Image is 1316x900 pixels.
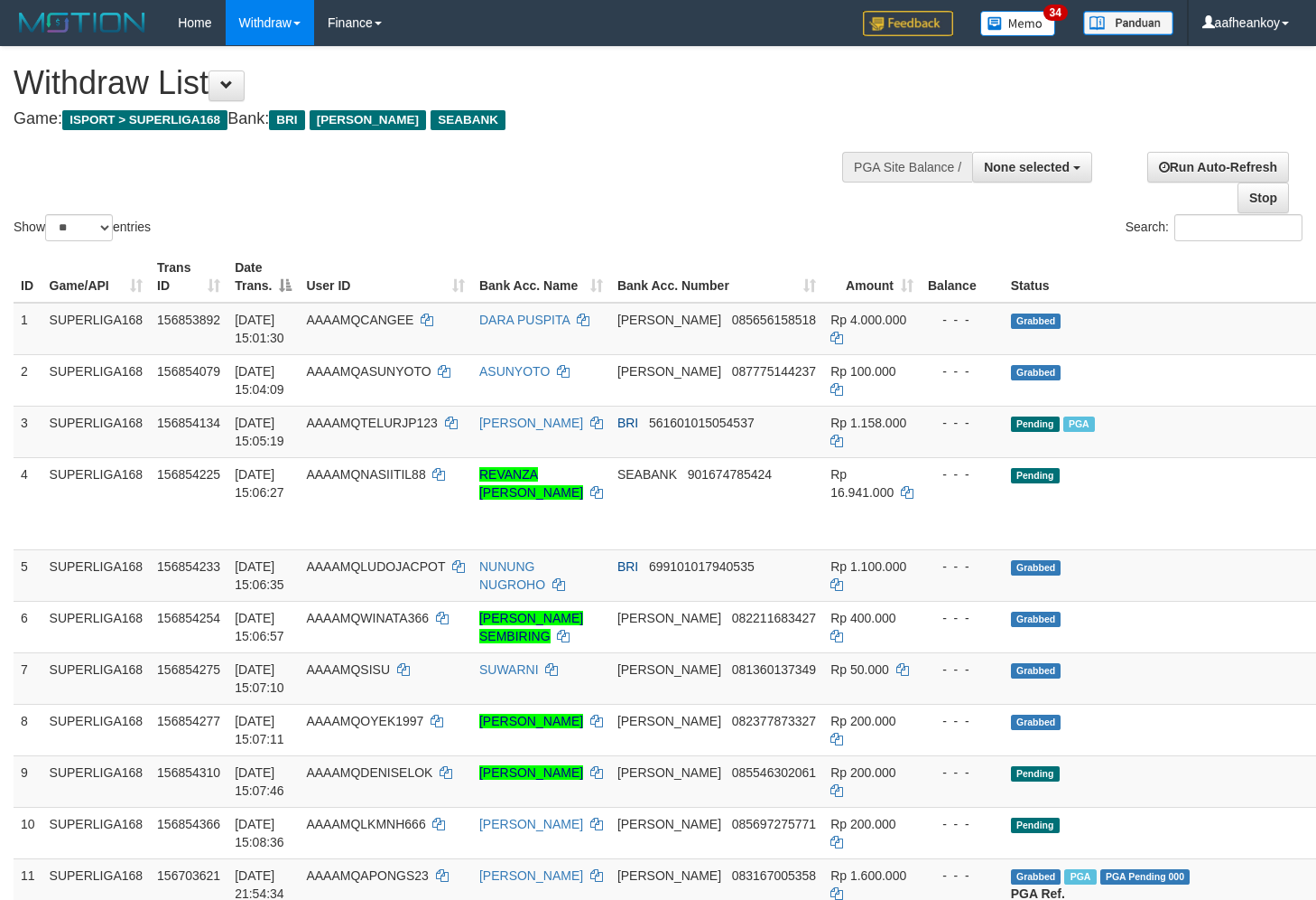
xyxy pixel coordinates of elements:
[42,652,151,704] td: SUPERLIGA168
[732,868,816,883] span: Copy 083167005358 to clipboard
[1083,11,1173,35] img: panduan.png
[42,807,151,858] td: SUPERLIGA168
[1011,468,1060,483] span: Pending
[830,313,906,327] span: Rp 4.000.000
[972,152,1092,183] button: None selected
[980,11,1056,36] img: Button%20Memo.svg
[830,817,895,831] span: Rp 200.000
[235,313,284,345] span: [DATE] 15:01:30
[306,765,432,780] span: AAAAMQDENISELOK
[235,714,284,746] span: [DATE] 15:07:11
[1147,152,1289,183] a: Run Auto-Refresh
[928,311,996,329] div: - - -
[157,467,220,482] span: 156854225
[306,416,438,430] span: AAAAMQTELURJP123
[1011,715,1061,730] span: Grabbed
[235,559,284,592] span: [DATE] 15:06:35
[14,303,42,355] td: 1
[984,160,1070,174] span: None selected
[732,662,816,677] span: Copy 081360137349 to clipboard
[1064,869,1096,885] span: Marked by aafchhiseyha
[306,313,413,327] span: AAAAMQCANGEE
[14,406,42,457] td: 3
[157,765,220,780] span: 156854310
[14,251,42,303] th: ID
[235,467,284,500] span: [DATE] 15:06:27
[1011,560,1061,576] span: Grabbed
[928,764,996,782] div: - - -
[1011,818,1060,833] span: Pending
[830,467,894,500] span: Rp 16.941.000
[928,362,996,380] div: - - -
[42,549,151,601] td: SUPERLIGA168
[732,765,816,780] span: Copy 085546302061 to clipboard
[617,662,721,677] span: [PERSON_NAME]
[227,251,299,303] th: Date Trans.: activate to sort column descending
[928,558,996,576] div: - - -
[732,611,816,625] span: Copy 082211683427 to clipboard
[830,714,895,728] span: Rp 200.000
[823,251,921,303] th: Amount: activate to sort column ascending
[617,313,721,327] span: [PERSON_NAME]
[928,465,996,483] div: - - -
[617,868,721,883] span: [PERSON_NAME]
[14,214,151,241] label: Show entries
[479,559,545,592] a: NUNUNG NUGROHO
[830,364,895,379] span: Rp 100.000
[1043,5,1068,21] span: 34
[479,416,583,430] a: [PERSON_NAME]
[157,611,220,625] span: 156854254
[479,868,583,883] a: [PERSON_NAME]
[42,354,151,406] td: SUPERLIGA168
[42,303,151,355] td: SUPERLIGA168
[235,662,284,695] span: [DATE] 15:07:10
[235,611,284,643] span: [DATE] 15:06:57
[1063,417,1095,432] span: Marked by aafsengchandara
[157,559,220,574] span: 156854233
[928,712,996,730] div: - - -
[842,152,972,183] div: PGA Site Balance /
[14,755,42,807] td: 9
[830,662,889,677] span: Rp 50.000
[14,457,42,549] td: 4
[617,714,721,728] span: [PERSON_NAME]
[14,704,42,755] td: 8
[617,817,721,831] span: [PERSON_NAME]
[157,868,220,883] span: 156703621
[479,817,583,831] a: [PERSON_NAME]
[235,416,284,448] span: [DATE] 15:05:19
[157,416,220,430] span: 156854134
[928,867,996,885] div: - - -
[928,815,996,833] div: - - -
[1011,612,1061,627] span: Grabbed
[649,559,755,574] span: Copy 699101017940535 to clipboard
[610,251,823,303] th: Bank Acc. Number: activate to sort column ascending
[157,817,220,831] span: 156854366
[14,807,42,858] td: 10
[1011,663,1061,679] span: Grabbed
[479,467,583,500] a: REVANZA [PERSON_NAME]
[830,611,895,625] span: Rp 400.000
[14,652,42,704] td: 7
[1011,365,1061,380] span: Grabbed
[617,364,721,379] span: [PERSON_NAME]
[235,817,284,849] span: [DATE] 15:08:36
[157,364,220,379] span: 156854079
[42,251,151,303] th: Game/API: activate to sort column ascending
[14,65,859,101] h1: Withdraw List
[14,9,151,36] img: MOTION_logo.png
[830,559,906,574] span: Rp 1.100.000
[1011,417,1060,432] span: Pending
[617,416,638,430] span: BRI
[306,662,390,677] span: AAAAMQSISU
[306,467,425,482] span: AAAAMQNASIITIL88
[863,11,953,36] img: Feedback.jpg
[269,110,304,130] span: BRI
[617,467,677,482] span: SEABANK
[479,611,583,643] a: [PERSON_NAME] SEMBIRING
[830,416,906,430] span: Rp 1.158.000
[150,251,227,303] th: Trans ID: activate to sort column ascending
[830,868,906,883] span: Rp 1.600.000
[42,704,151,755] td: SUPERLIGA168
[42,601,151,652] td: SUPERLIGA168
